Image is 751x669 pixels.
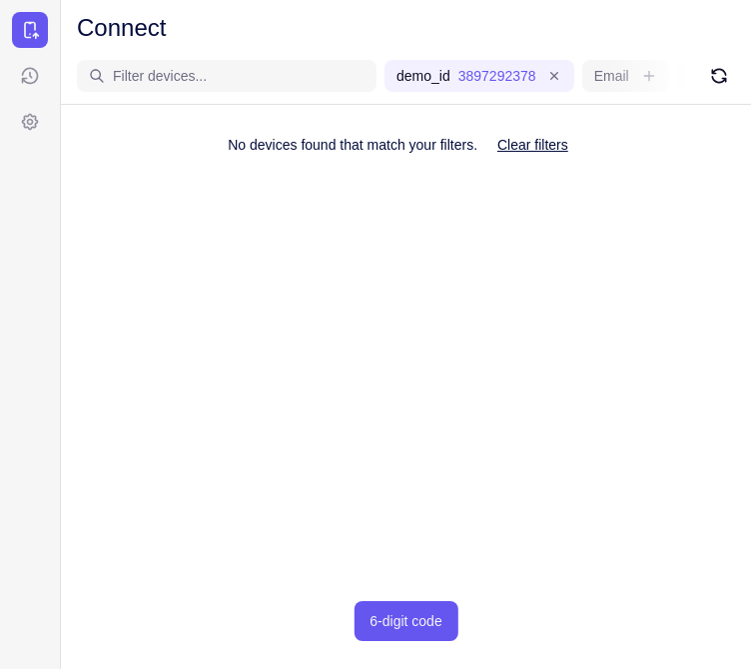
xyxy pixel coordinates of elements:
span: No devices found that match your filters. [228,137,477,153]
label: Email [594,66,629,86]
input: Filter devices... [113,66,365,86]
button: Clear filters [481,125,584,165]
a: Connect [12,12,48,48]
label: demo_id [396,66,450,86]
a: Settings [12,104,48,140]
button: Refresh [703,60,735,92]
button: 6-digit code [354,601,457,641]
h1: Connect [77,12,166,44]
a: Sessions [12,58,48,94]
